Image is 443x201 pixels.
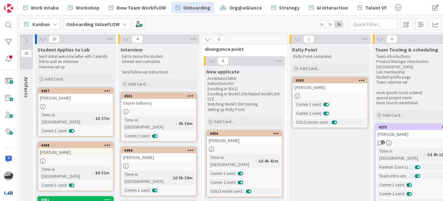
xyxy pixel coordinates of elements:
[208,107,281,112] p: Setting up Rally Point
[303,35,314,43] span: 1
[321,101,322,108] span: :
[375,46,438,53] span: Team Tooling & scheduling
[293,83,367,92] div: [PERSON_NAME]
[381,140,385,144] span: 2
[124,94,196,98] div: 4501
[412,172,413,179] span: :
[172,2,214,13] a: Onboarding
[209,170,235,177] div: Comm 1 sent
[66,127,67,134] span: :
[305,2,352,13] a: AI interaction
[387,35,397,43] span: 6
[19,2,63,13] a: Work intake
[208,87,281,92] p: Enrolling in SOLO
[76,4,99,11] span: Workshop
[317,4,348,11] span: AI interaction
[121,147,197,196] a: 4498[PERSON_NAME]Time in [GEOGRAPHIC_DATA]:2d 5h 30mComm 1 sent:
[209,154,256,168] div: Time in [GEOGRAPHIC_DATA]
[38,142,113,148] div: 4448
[216,2,266,13] a: Org@aGlance
[268,2,303,13] a: Strategy
[292,77,368,128] a: 4395[PERSON_NAME]Comm 1 sent:Comm 2 sent:SOLO invite sent:
[94,169,111,176] div: 8d 31m
[39,54,112,65] p: Send Initial welcome letter with Calendly link to pull an interview
[121,148,196,162] div: 4498[PERSON_NAME]
[170,174,171,181] span: :
[425,151,426,158] span: :
[209,179,235,186] div: Comm 2 sent
[122,70,195,75] p: Send follow up instructions
[208,102,281,107] p: Watching WorkFLOW training
[66,182,67,189] span: :
[206,68,239,75] span: New applicate
[295,78,367,83] div: 4395
[378,148,425,162] div: Time in [GEOGRAPHIC_DATA]
[93,169,94,176] span: :
[94,115,111,122] div: 2d 27m
[116,4,166,11] span: New Team WorkFLOW
[39,65,112,70] p: Interview set up
[293,78,367,83] div: 4395
[40,111,93,125] div: Time in [GEOGRAPHIC_DATA]
[235,179,236,186] span: :
[208,76,281,81] p: Acceptance letter
[354,2,391,13] a: Talent VF
[279,4,300,11] span: Strategy
[38,88,113,102] div: 4397[PERSON_NAME]
[176,120,177,127] span: :
[121,148,196,153] div: 4498
[300,66,320,71] span: Add Card...
[21,50,32,57] span: 10
[38,148,113,156] div: [PERSON_NAME]
[49,35,60,43] span: 10
[40,127,66,134] div: Comm 1 sent
[105,2,170,13] a: New Team WorkFLOW
[257,157,280,164] div: 1d 4h 41m
[40,166,93,180] div: Time in [GEOGRAPHIC_DATA]
[123,171,170,185] div: Time in [GEOGRAPHIC_DATA]
[122,54,195,59] p: Get to know the student
[207,136,282,145] div: [PERSON_NAME]
[41,143,113,148] div: 4448
[124,148,196,153] div: 4498
[206,130,282,197] a: 4496[PERSON_NAME]Time in [GEOGRAPHIC_DATA]:1d 4h 41mComm 1 sent:Comm 2 sent:SOLO invite sent:
[243,188,244,195] span: :
[122,59,195,64] p: Interest and curiosities
[121,93,197,142] a: 4501Storm DalberryTime in [GEOGRAPHIC_DATA]:8h 36mComm 1 sent:
[4,188,13,197] img: avatar
[45,76,65,82] span: Add Card...
[32,20,50,28] span: Kanban
[293,54,367,59] p: Rally Point completed
[209,188,243,195] div: SOLO invite sent
[208,92,281,102] p: Enrolling in WorkFLOW/Nested WorkFLOW CLE
[205,46,279,52] span: divergence point
[294,119,329,126] div: SOLO invite sent
[404,190,405,197] span: :
[183,4,210,11] span: Onboarding
[64,2,103,13] a: Workshop
[121,93,196,107] div: 4501Storm Dalberry
[218,57,228,65] span: 6
[38,88,113,94] div: 4397
[292,46,317,53] span: Rally Point
[93,115,94,122] span: :
[326,21,334,27] span: 2x
[123,132,149,139] div: Comm 1 sent
[123,187,149,194] div: Comm 1 sent
[132,35,143,43] span: 4
[128,81,149,87] span: Add Card...
[37,142,114,191] a: 4448[PERSON_NAME]Time in [GEOGRAPHIC_DATA]:8d 31mComm 1 sent:
[38,142,113,156] div: 4448[PERSON_NAME]
[121,99,196,107] div: Storm Dalberry
[256,157,257,164] span: :
[378,190,404,197] div: Comm 2 sent
[66,21,120,27] b: Onboarding ValueFLOW
[214,36,224,43] span: 6
[378,172,412,179] div: Team intro email sent
[350,18,397,30] input: Quick Filter...
[329,119,330,126] span: :
[121,46,142,53] span: Interview
[207,131,282,136] div: 4496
